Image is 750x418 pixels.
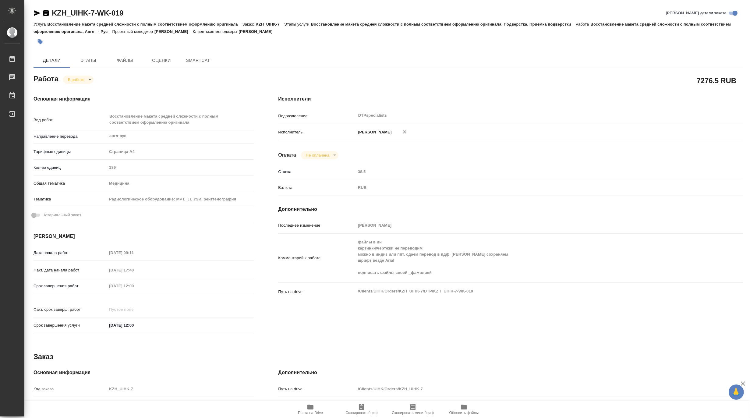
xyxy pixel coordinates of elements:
[278,113,356,119] p: Подразделение
[304,153,331,158] button: Не оплачена
[34,322,107,328] p: Срок завершения услуги
[729,384,744,400] button: 🙏
[278,151,296,159] h4: Оплата
[278,289,356,295] p: Путь на drive
[34,73,58,84] h2: Работа
[278,185,356,191] p: Валюта
[107,248,160,257] input: Пустое поле
[112,29,154,34] p: Проектный менеджер
[107,163,254,172] input: Пустое поле
[438,401,490,418] button: Обновить файлы
[34,35,47,48] button: Добавить тэг
[356,167,705,176] input: Пустое поле
[449,411,479,415] span: Обновить файлы
[34,283,107,289] p: Срок завершения работ
[107,178,254,189] div: Медицина
[34,267,107,273] p: Факт. дата начала работ
[278,386,356,392] p: Путь на drive
[256,22,284,27] p: KZH_UIHK-7
[387,401,438,418] button: Скопировать мини-бриф
[242,22,256,27] p: Заказ:
[356,129,392,135] p: [PERSON_NAME]
[398,125,411,139] button: Удалить исполнителя
[110,57,140,64] span: Файлы
[356,221,705,230] input: Пустое поле
[697,75,736,86] h2: 7276.5 RUB
[147,57,176,64] span: Оценки
[107,194,254,204] div: Радиологическое оборудование: МРТ, КТ, УЗИ, рентгенография
[34,22,47,27] p: Услуга
[278,255,356,261] p: Комментарий к работе
[278,169,356,175] p: Ставка
[356,182,705,193] div: RUB
[278,369,743,376] h4: Дополнительно
[284,22,311,27] p: Этапы услуги
[298,411,323,415] span: Папка на Drive
[42,212,81,218] span: Нотариальный заказ
[278,129,356,135] p: Исполнитель
[74,57,103,64] span: Этапы
[34,369,254,376] h4: Основная информация
[34,149,107,155] p: Тарифные единицы
[34,386,107,392] p: Код заказа
[34,165,107,171] p: Кол-во единиц
[154,29,193,34] p: [PERSON_NAME]
[107,305,160,314] input: Пустое поле
[107,384,254,393] input: Пустое поле
[666,10,727,16] span: [PERSON_NAME] детали заказа
[34,233,254,240] h4: [PERSON_NAME]
[52,9,123,17] a: KZH_UIHK-7-WK-019
[37,57,66,64] span: Детали
[107,321,160,330] input: ✎ Введи что-нибудь
[34,133,107,140] p: Направление перевода
[34,95,254,103] h4: Основная информация
[34,117,107,123] p: Вид работ
[34,352,53,362] h2: Заказ
[345,411,377,415] span: Скопировать бриф
[66,77,86,82] button: В работе
[576,22,591,27] p: Работа
[731,386,741,399] span: 🙏
[34,9,41,17] button: Скопировать ссылку для ЯМессенджера
[193,29,239,34] p: Клиентские менеджеры
[311,22,576,27] p: Восстановление макета средней сложности с полным соответствием оформлению оригинала, Подверстка, ...
[239,29,277,34] p: [PERSON_NAME]
[278,206,743,213] h4: Дополнительно
[42,9,50,17] button: Скопировать ссылку
[336,401,387,418] button: Скопировать бриф
[278,95,743,103] h4: Исполнители
[356,286,705,296] textarea: /Clients/UIHK/Orders/KZH_UIHK-7/DTP/KZH_UIHK-7-WK-019
[107,266,160,275] input: Пустое поле
[278,222,356,228] p: Последнее изменение
[107,147,254,157] div: Страница А4
[356,384,705,393] input: Пустое поле
[34,180,107,186] p: Общая тематика
[356,400,705,409] input: Пустое поле
[107,400,254,409] input: Пустое поле
[356,237,705,278] textarea: файлы в ин картинки/чертежи не переводим можно в индиз или ппт. сдаем перевод в пдф, [PERSON_NAME...
[63,76,94,84] div: В работе
[34,250,107,256] p: Дата начала работ
[34,306,107,313] p: Факт. срок заверш. работ
[107,282,160,290] input: Пустое поле
[183,57,213,64] span: SmartCat
[392,411,433,415] span: Скопировать мини-бриф
[301,151,338,159] div: В работе
[47,22,242,27] p: Восстановление макета средней сложности с полным соответствием оформлению оригинала
[34,196,107,202] p: Тематика
[285,401,336,418] button: Папка на Drive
